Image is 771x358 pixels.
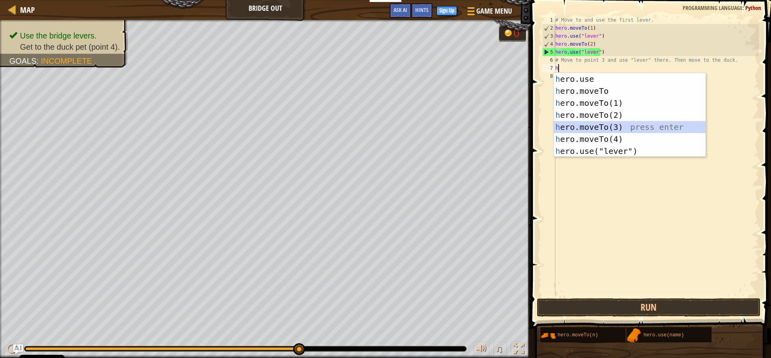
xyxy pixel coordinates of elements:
[20,31,97,40] span: Use the bridge levers.
[16,4,35,15] a: Map
[558,332,598,338] span: hero.moveTo(n)
[9,57,37,65] span: Goals
[9,41,120,53] li: Get to the duck pet (point 4).
[436,6,457,16] button: Sign Up
[415,6,428,14] span: Hints
[537,298,760,317] button: Run
[41,57,92,65] span: Incomplete
[745,4,761,12] span: Python
[542,72,555,80] div: 8
[543,40,555,48] div: 4
[476,6,512,16] span: Game Menu
[541,328,556,343] img: portrait.png
[13,344,23,354] button: Ask AI
[9,30,120,41] li: Use the bridge levers.
[543,24,555,32] div: 2
[683,4,742,12] span: Programming language
[742,4,745,12] span: :
[543,32,555,40] div: 3
[626,328,642,343] img: portrait.png
[644,332,684,338] span: hero.use(name)
[461,3,517,22] button: Game Menu
[511,342,527,358] button: Toggle fullscreen
[37,57,41,65] span: :
[473,342,490,358] button: Adjust volume
[495,343,503,355] span: ♫
[494,342,507,358] button: ♫
[20,4,35,15] span: Map
[394,6,407,14] span: Ask AI
[20,42,120,51] span: Get to the duck pet (point 4).
[542,64,555,72] div: 7
[542,16,555,24] div: 1
[390,3,411,18] button: Ask AI
[514,28,522,39] div: 0
[4,342,20,358] button: Ctrl + P: Play
[499,25,526,42] div: Team 'humans' has 0 gold.
[543,48,555,56] div: 5
[542,56,555,64] div: 6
